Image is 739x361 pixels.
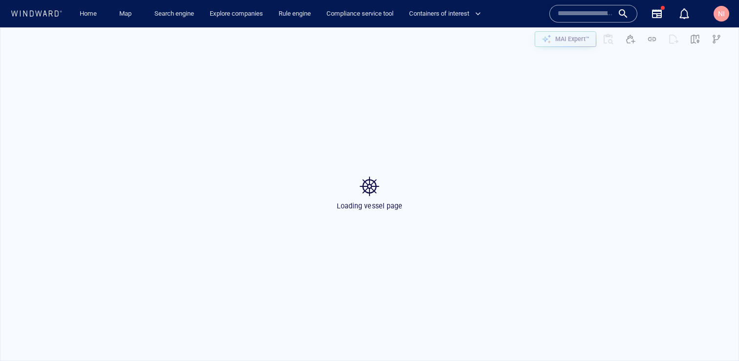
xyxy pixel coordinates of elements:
p: Loading vessel page [337,200,403,212]
div: Notification center [678,8,690,20]
a: Map [115,5,139,23]
button: Map [111,5,143,23]
a: Explore companies [206,5,267,23]
span: NI [718,10,725,18]
span: Containers of interest [409,8,481,20]
a: Home [76,5,101,23]
a: Search engine [151,5,198,23]
button: NI [712,4,731,23]
iframe: Chat [697,317,732,354]
a: Compliance service tool [323,5,397,23]
button: Containers of interest [405,5,489,23]
a: Rule engine [275,5,315,23]
button: Home [72,5,104,23]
